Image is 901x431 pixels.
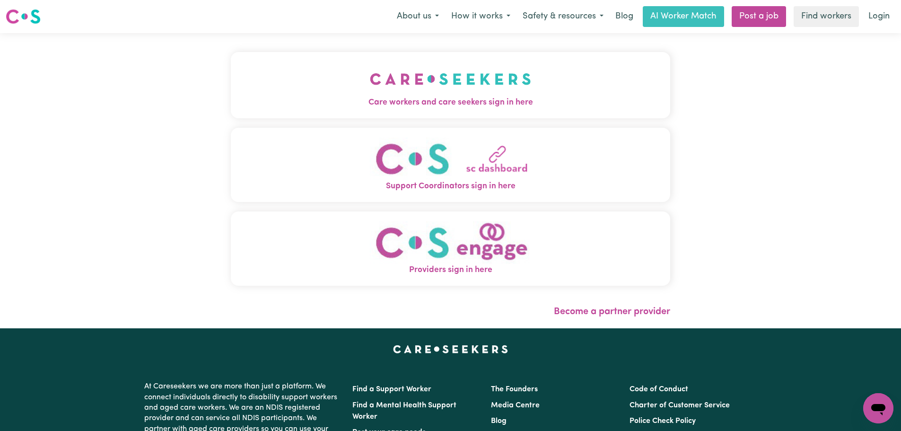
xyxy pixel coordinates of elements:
a: Find workers [794,6,859,27]
button: Support Coordinators sign in here [231,128,670,202]
span: Care workers and care seekers sign in here [231,97,670,109]
a: Blog [610,6,639,27]
a: Find a Support Worker [352,386,431,393]
a: Code of Conduct [630,386,688,393]
a: Become a partner provider [554,307,670,317]
a: Careseekers logo [6,6,41,27]
span: Support Coordinators sign in here [231,180,670,193]
a: The Founders [491,386,538,393]
span: Providers sign in here [231,264,670,276]
button: Safety & resources [516,7,610,26]
a: Charter of Customer Service [630,402,730,409]
a: AI Worker Match [643,6,724,27]
img: Careseekers logo [6,8,41,25]
button: About us [391,7,445,26]
a: Police Check Policy [630,417,696,425]
button: How it works [445,7,516,26]
iframe: Button to launch messaging window [863,393,893,423]
a: Careseekers home page [393,345,508,353]
a: Blog [491,417,507,425]
button: Providers sign in here [231,211,670,286]
a: Media Centre [491,402,540,409]
a: Login [863,6,895,27]
a: Find a Mental Health Support Worker [352,402,456,421]
button: Care workers and care seekers sign in here [231,52,670,118]
a: Post a job [732,6,786,27]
